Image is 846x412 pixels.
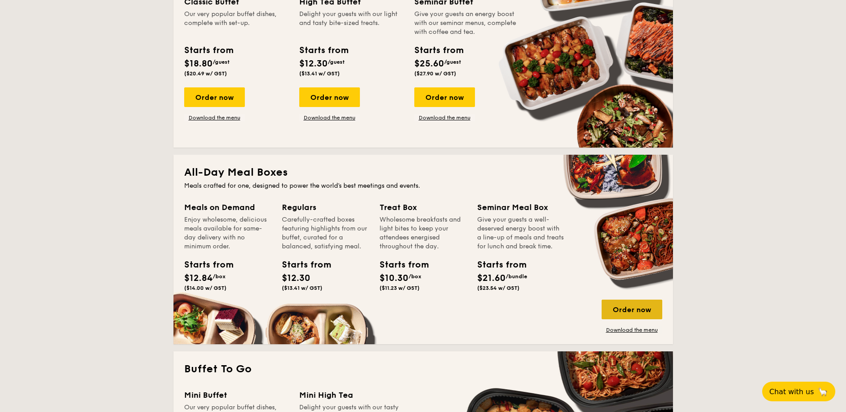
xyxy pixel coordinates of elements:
div: Meals crafted for one, designed to power the world's best meetings and events. [184,181,662,190]
span: $12.84 [184,273,213,284]
div: Wholesome breakfasts and light bites to keep your attendees energised throughout the day. [380,215,466,251]
span: ($11.23 w/ GST) [380,285,420,291]
div: Starts from [299,44,348,57]
div: Starts from [184,258,224,272]
span: $21.60 [477,273,506,284]
span: ($23.54 w/ GST) [477,285,520,291]
span: ($27.90 w/ GST) [414,70,456,77]
a: Download the menu [184,114,245,121]
span: ($20.49 w/ GST) [184,70,227,77]
button: Chat with us🦙 [762,382,835,401]
div: Enjoy wholesome, delicious meals available for same-day delivery with no minimum order. [184,215,271,251]
span: 🦙 [817,387,828,397]
span: /box [213,273,226,280]
span: $25.60 [414,58,444,69]
div: Order now [299,87,360,107]
div: Seminar Meal Box [477,201,564,214]
div: Starts from [282,258,322,272]
span: $10.30 [380,273,409,284]
div: Starts from [184,44,233,57]
div: Carefully-crafted boxes featuring highlights from our buffet, curated for a balanced, satisfying ... [282,215,369,251]
span: $12.30 [299,58,328,69]
span: $12.30 [282,273,310,284]
div: Regulars [282,201,369,214]
span: $18.80 [184,58,213,69]
div: Starts from [477,258,517,272]
span: /guest [213,59,230,65]
div: Order now [602,300,662,319]
h2: All-Day Meal Boxes [184,165,662,180]
span: /bundle [506,273,527,280]
span: /guest [444,59,461,65]
div: Starts from [380,258,420,272]
div: Starts from [414,44,463,57]
span: ($13.41 w/ GST) [299,70,340,77]
div: Our very popular buffet dishes, complete with set-up. [184,10,289,37]
div: Treat Box [380,201,466,214]
div: Order now [414,87,475,107]
div: Mini High Tea [299,389,404,401]
a: Download the menu [602,326,662,334]
div: Give your guests a well-deserved energy boost with a line-up of meals and treats for lunch and br... [477,215,564,251]
a: Download the menu [299,114,360,121]
div: Order now [184,87,245,107]
div: Give your guests an energy boost with our seminar menus, complete with coffee and tea. [414,10,519,37]
span: /guest [328,59,345,65]
span: ($13.41 w/ GST) [282,285,322,291]
h2: Buffet To Go [184,362,662,376]
div: Mini Buffet [184,389,289,401]
div: Meals on Demand [184,201,271,214]
span: /box [409,273,421,280]
div: Delight your guests with our light and tasty bite-sized treats. [299,10,404,37]
a: Download the menu [414,114,475,121]
span: Chat with us [769,387,814,396]
span: ($14.00 w/ GST) [184,285,227,291]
